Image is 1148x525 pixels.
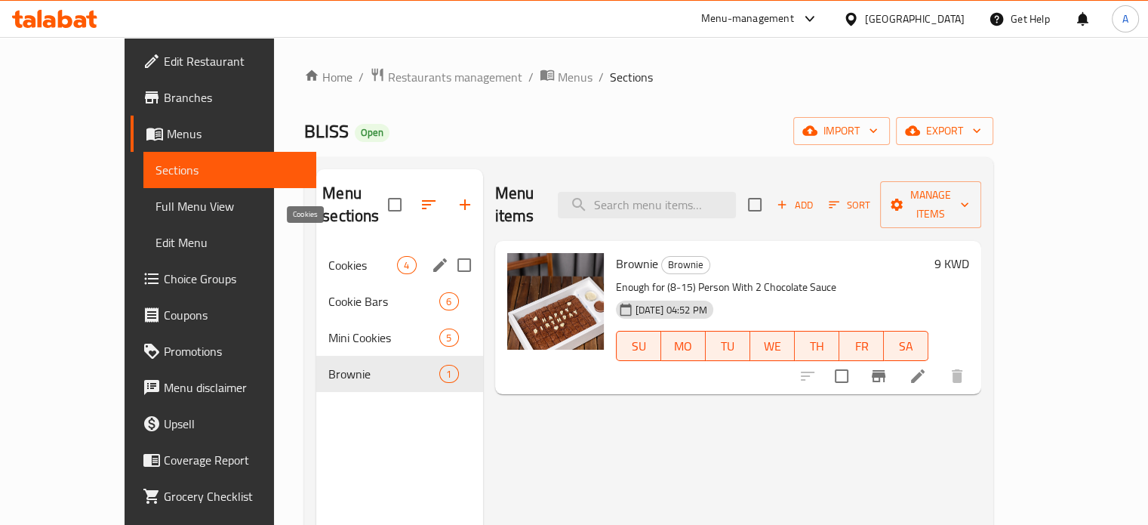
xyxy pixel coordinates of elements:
[1122,11,1128,27] span: A
[896,117,993,145] button: export
[388,68,522,86] span: Restaurants management
[440,367,457,381] span: 1
[439,292,458,310] div: items
[860,358,897,394] button: Branch-specific-item
[616,252,658,275] span: Brownie
[379,189,411,221] span: Select all sections
[316,320,482,356] div: Mini Cookies5
[304,68,352,86] a: Home
[397,256,416,274] div: items
[164,52,304,70] span: Edit Restaurant
[756,335,789,357] span: WE
[164,270,304,288] span: Choice Groups
[131,406,316,442] a: Upsell
[131,79,316,116] a: Branches
[316,241,482,398] nav: Menu sections
[439,365,458,383] div: items
[750,331,795,361] button: WE
[328,329,439,347] span: Mini Cookies
[411,187,447,223] span: Sort sections
[599,68,604,86] li: /
[131,297,316,333] a: Coupons
[316,247,482,283] div: Cookies4edit
[328,256,397,274] span: Cookies
[795,331,839,361] button: TH
[328,365,439,383] span: Brownie
[801,335,833,357] span: TH
[131,43,316,79] a: Edit Restaurant
[131,333,316,369] a: Promotions
[316,356,482,392] div: Brownie1
[616,331,661,361] button: SU
[706,331,750,361] button: TU
[131,369,316,406] a: Menu disclaimer
[304,67,993,87] nav: breadcrumb
[661,331,706,361] button: MO
[558,68,592,86] span: Menus
[440,331,457,345] span: 5
[771,193,819,217] span: Add item
[164,451,304,469] span: Coverage Report
[629,303,713,317] span: [DATE] 04:52 PM
[934,253,969,274] h6: 9 KWD
[616,278,929,297] p: Enough for (8-15) Person With 2 Chocolate Sauce
[845,335,878,357] span: FR
[304,114,349,148] span: BLISS
[429,254,451,276] button: edit
[143,152,316,188] a: Sections
[355,126,389,139] span: Open
[528,68,534,86] li: /
[826,360,857,392] span: Select to update
[167,125,304,143] span: Menus
[131,442,316,478] a: Coverage Report
[155,161,304,179] span: Sections
[661,256,710,274] div: Brownie
[359,68,364,86] li: /
[143,188,316,224] a: Full Menu View
[540,67,592,87] a: Menus
[322,182,387,227] h2: Menu sections
[164,378,304,397] span: Menu disclaimer
[370,67,522,87] a: Restaurants management
[316,283,482,320] div: Cookie Bars6
[164,306,304,324] span: Coupons
[712,335,744,357] span: TU
[892,186,969,224] span: Manage items
[164,342,304,360] span: Promotions
[164,487,304,505] span: Grocery Checklist
[884,331,928,361] button: SA
[662,256,709,273] span: Brownie
[880,181,981,228] button: Manage items
[440,295,457,309] span: 6
[739,189,771,221] span: Select section
[805,122,878,141] span: import
[839,331,884,361] button: FR
[558,192,736,218] input: search
[829,196,870,214] span: Sort
[495,182,540,227] h2: Menu items
[155,197,304,215] span: Full Menu View
[890,335,922,357] span: SA
[155,233,304,252] span: Edit Menu
[865,11,965,27] div: [GEOGRAPHIC_DATA]
[623,335,655,357] span: SU
[819,193,880,217] span: Sort items
[164,415,304,433] span: Upsell
[143,224,316,261] a: Edit Menu
[909,367,927,385] a: Edit menu item
[939,358,975,394] button: delete
[507,253,604,350] img: Brownie
[131,261,316,297] a: Choice Groups
[164,88,304,107] span: Branches
[774,196,815,214] span: Add
[328,292,439,310] span: Cookie Bars
[610,68,653,86] span: Sections
[825,193,874,217] button: Sort
[131,116,316,152] a: Menus
[701,10,794,28] div: Menu-management
[908,122,981,141] span: export
[398,258,415,273] span: 4
[667,335,700,357] span: MO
